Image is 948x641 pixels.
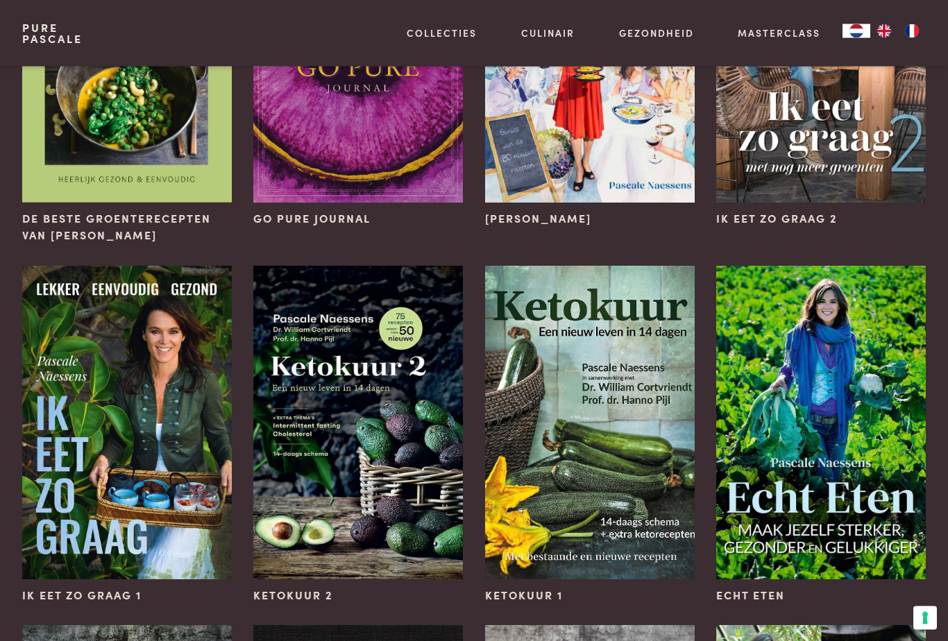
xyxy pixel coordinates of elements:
[716,266,926,580] img: Echt eten
[870,24,898,38] a: EN
[253,266,463,604] a: Ketokuur 2 Ketokuur 2
[485,266,695,580] img: Ketokuur 1
[843,24,926,38] aside: Language selected: Nederlands
[716,211,838,228] span: Ik eet zo graag 2
[485,588,563,604] span: Ketokuur 1
[253,588,333,604] span: Ketokuur 2
[22,266,232,604] a: Ik eet zo graag 1 Ik eet zo graag 1
[619,26,694,40] a: Gezondheid
[521,26,575,40] a: Culinair
[22,211,232,244] span: De beste groenterecepten van [PERSON_NAME]
[870,24,926,38] ul: Language list
[716,588,785,604] span: Echt eten
[485,266,695,604] a: Ketokuur 1 Ketokuur 1
[407,26,477,40] a: Collecties
[22,588,142,604] span: Ik eet zo graag 1
[22,266,232,580] img: Ik eet zo graag 1
[485,211,591,228] span: [PERSON_NAME]
[898,24,926,38] a: FR
[253,211,371,228] span: Go Pure Journal
[843,24,870,38] div: Language
[716,266,926,604] a: Echt eten Echt eten
[913,606,937,630] button: Uw voorkeuren voor toestemming voor trackingtechnologieën
[738,26,820,40] a: Masterclass
[253,266,463,580] img: Ketokuur 2
[22,22,83,44] a: PurePascale
[843,24,870,38] a: NL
